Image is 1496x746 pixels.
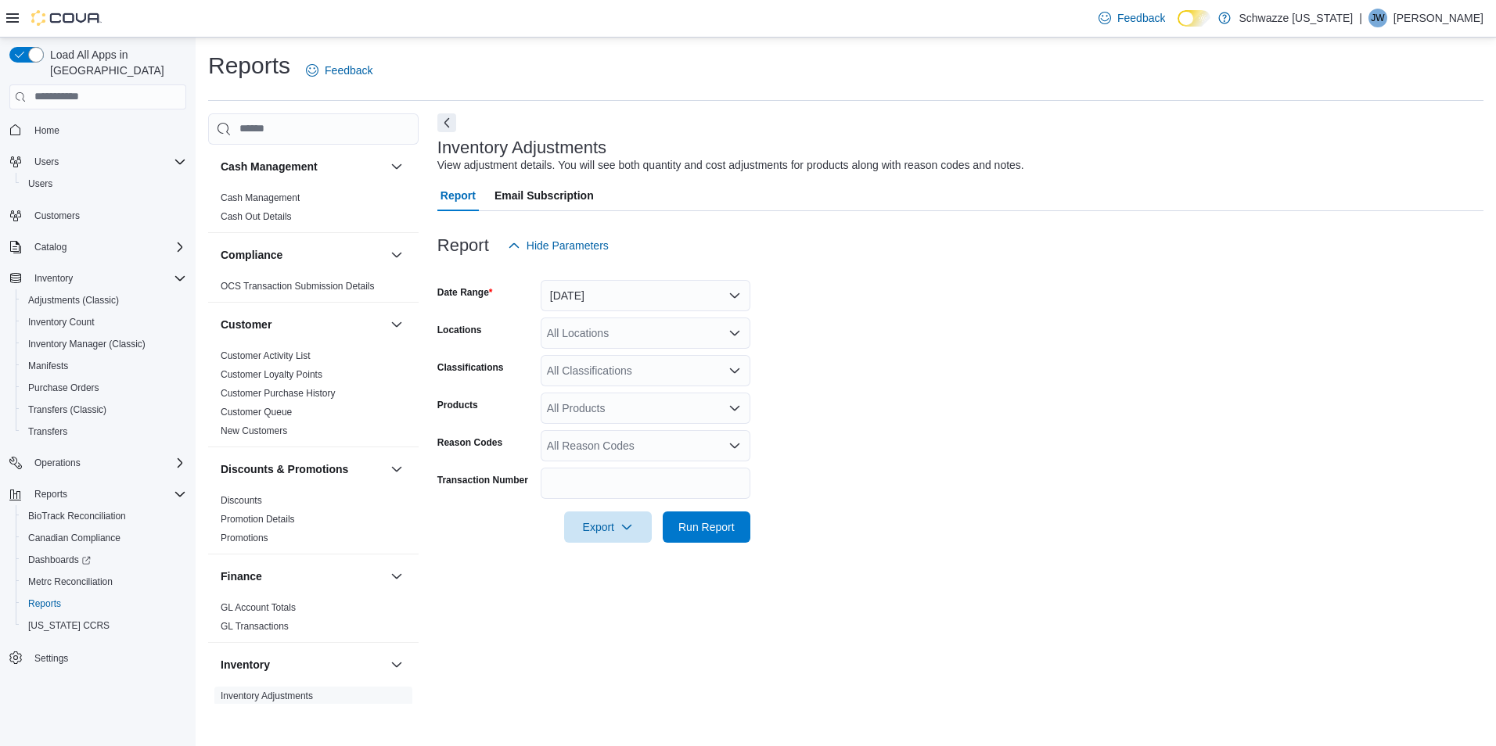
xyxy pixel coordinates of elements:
button: Catalog [3,236,192,258]
button: Manifests [16,355,192,377]
p: | [1359,9,1362,27]
span: Metrc Reconciliation [22,572,186,591]
button: Purchase Orders [16,377,192,399]
button: Inventory [387,655,406,674]
nav: Complex example [9,113,186,710]
button: Users [16,173,192,195]
span: BioTrack Reconciliation [22,507,186,525]
button: Customers [3,204,192,227]
button: Inventory Manager (Classic) [16,333,192,355]
span: Catalog [28,238,186,256]
span: New Customers [221,425,287,437]
img: Cova [31,10,102,26]
h3: Inventory [221,657,270,672]
span: Inventory Manager (Classic) [28,338,146,350]
button: Reports [16,593,192,615]
span: Dashboards [22,551,186,569]
a: Purchase Orders [22,378,106,397]
a: New Customers [221,425,287,436]
button: BioTrack Reconciliation [16,505,192,527]
span: Settings [34,652,68,665]
a: Transfers [22,422,74,441]
span: Adjustments (Classic) [22,291,186,310]
span: Customer Queue [221,406,292,418]
button: Users [3,151,192,173]
a: Users [22,174,59,193]
span: Customers [28,206,186,225]
button: Inventory [3,267,192,289]
button: Customer [221,317,384,332]
span: Users [28,178,52,190]
span: Cash Management [221,192,300,204]
button: Compliance [221,247,384,263]
span: Washington CCRS [22,616,186,635]
button: Open list of options [728,402,741,414]
div: Jake Wilson [1368,9,1387,27]
a: Home [28,121,66,140]
label: Classifications [437,361,504,374]
button: Operations [28,454,87,472]
a: Customer Queue [221,407,292,418]
a: [US_STATE] CCRS [22,616,116,635]
button: Users [28,152,65,171]
button: Transfers (Classic) [16,399,192,421]
button: [US_STATE] CCRS [16,615,192,637]
span: Feedback [325,63,372,78]
button: [DATE] [541,280,750,311]
span: Transfers (Classic) [28,403,106,416]
span: Load All Apps in [GEOGRAPHIC_DATA] [44,47,186,78]
span: Inventory [28,269,186,288]
span: Inventory Count [28,316,95,328]
span: Users [22,174,186,193]
span: Reports [28,597,61,610]
h3: Report [437,236,489,255]
div: Finance [208,598,419,642]
a: Promotion Details [221,514,295,525]
button: Home [3,119,192,142]
span: Manifests [28,360,68,372]
button: Canadian Compliance [16,527,192,549]
a: Inventory Manager (Classic) [22,335,152,353]
a: BioTrack Reconciliation [22,507,132,525]
button: Operations [3,452,192,474]
a: OCS Transaction Submission Details [221,281,375,292]
a: Cash Out Details [221,211,292,222]
h3: Customer [221,317,272,332]
label: Date Range [437,286,493,299]
button: Inventory Count [16,311,192,333]
span: Home [34,124,59,137]
span: Dashboards [28,554,91,566]
button: Next [437,113,456,132]
h3: Inventory Adjustments [437,138,606,157]
span: Customers [34,210,80,222]
span: Adjustments (Classic) [28,294,119,307]
span: Inventory Adjustments [221,690,313,702]
span: Reports [28,485,186,504]
a: Promotions [221,533,268,543]
span: GL Account Totals [221,601,296,614]
button: Settings [3,646,192,669]
div: Compliance [208,277,419,302]
span: Transfers [28,425,67,438]
span: Export [574,511,642,543]
span: Customer Activity List [221,350,311,362]
span: Customer Loyalty Points [221,368,322,381]
span: Transfers (Classic) [22,400,186,419]
label: Transaction Number [437,474,528,486]
a: Manifests [22,357,74,375]
span: Catalog [34,241,67,253]
h3: Finance [221,568,262,584]
span: Canadian Compliance [22,529,186,547]
a: Reports [22,594,67,613]
span: Settings [28,647,186,667]
span: Discounts [221,494,262,507]
button: Metrc Reconciliation [16,571,192,593]
a: Feedback [1092,2,1171,34]
a: Adjustments (Classic) [22,291,125,310]
span: Hide Parameters [527,238,609,253]
a: Discounts [221,495,262,506]
button: Compliance [387,246,406,264]
button: Cash Management [387,157,406,176]
a: Inventory Count [22,313,101,332]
